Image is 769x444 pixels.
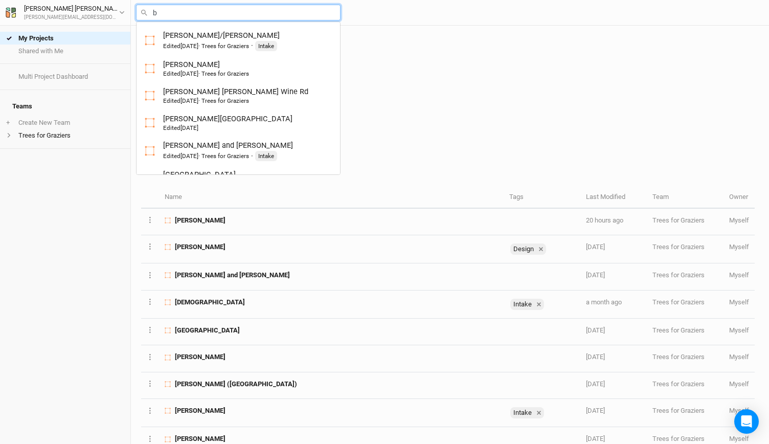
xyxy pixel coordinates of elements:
div: Intake [510,299,544,310]
th: Tags [504,187,580,209]
td: Trees for Graziers [647,345,723,372]
div: menu-options [136,21,341,175]
div: Intake [510,299,534,310]
a: Phil Witmer George Wine Rd [137,82,340,109]
th: Team [647,187,723,209]
h4: Teams [6,96,124,117]
span: Feb 19, 2025 10:11 AM [180,124,198,131]
div: Intake [255,151,277,161]
span: Oct 13, 2025 1:52 PM [586,216,623,224]
div: [PERSON_NAME] and [PERSON_NAME] [163,140,293,161]
button: [PERSON_NAME] [PERSON_NAME][PERSON_NAME][EMAIL_ADDRESS][DOMAIN_NAME] [5,3,125,21]
h1: My Projects [147,50,759,66]
span: Mar 24, 2024 9:12 PM [180,42,198,50]
span: Sep 16, 2025 3:36 PM [586,298,622,306]
span: Raymond Petersheim [175,434,225,443]
span: Oct 7, 2025 12:59 PM [586,243,605,251]
a: Samuel Jr./Elam Fisher [137,26,340,55]
a: [PERSON_NAME] [PERSON_NAME] Wine RdEdited[DATE]· Trees for Graziers [145,86,332,105]
div: [GEOGRAPHIC_DATA] [163,169,277,190]
span: Samuel Lapp Jr [175,406,225,415]
a: Liz Allora [137,55,340,82]
td: Trees for Graziers [647,209,723,235]
span: Neil Hertzler [175,216,225,225]
a: [PERSON_NAME]Edited[DATE]· Trees for Graziers [145,59,332,78]
td: Trees for Graziers [647,235,723,263]
div: [PERSON_NAME][EMAIL_ADDRESS][DOMAIN_NAME] [24,14,119,21]
div: Design [510,243,536,255]
div: · Trees for Graziers [163,97,249,105]
span: harrison@treesforgraziers.com [729,326,749,334]
span: Liz Allora [175,352,225,362]
span: David Lair (Meadow Haven Farm) [175,380,297,389]
div: · Trees for Graziers [163,42,249,50]
span: Feb 19, 2025 9:40 AM [180,97,198,104]
span: Jul 11, 2025 11:51 AM [586,435,605,442]
span: harrison@treesforgraziers.com [729,435,749,442]
td: Trees for Graziers [647,372,723,399]
td: Trees for Graziers [647,291,723,319]
span: Sep 30, 2025 9:56 AM [586,271,605,279]
span: harrison@treesforgraziers.com [729,380,749,388]
a: [PERSON_NAME][GEOGRAPHIC_DATA]Edited[DATE] [145,114,332,132]
span: Friends Falls Creek Farm [175,326,240,335]
span: harrison@treesforgraziers.com [729,243,749,251]
td: Trees for Graziers [647,399,723,427]
span: + [6,119,10,127]
span: · [251,151,253,161]
th: Owner [723,187,755,209]
td: Trees for Graziers [647,319,723,345]
input: Search all farms [136,5,341,20]
span: Nov 28, 2023 10:09 AM [180,152,198,160]
div: Intake [510,407,544,418]
span: harrison@treesforgraziers.com [729,216,749,224]
span: Aug 11, 2025 2:10 PM [586,353,605,361]
span: harrison@treesforgraziers.com [729,271,749,279]
div: · Trees for Graziers [163,152,249,160]
span: Aug 28, 2025 10:00 AM [586,326,605,334]
a: Phil Witmer Spring Creek Road Farm [137,109,340,137]
span: harrison@treesforgraziers.com [729,298,749,306]
div: Intake [255,41,277,51]
span: Aug 4, 2025 3:01 PM [586,407,605,414]
span: Edited [163,97,198,104]
div: [PERSON_NAME][GEOGRAPHIC_DATA] [163,114,292,132]
div: [PERSON_NAME] [PERSON_NAME] [24,4,119,14]
a: [PERSON_NAME] and [PERSON_NAME]Edited[DATE]· Trees for Graziers·Intake [145,140,332,161]
div: Design [510,243,546,255]
span: harrison@treesforgraziers.com [729,353,749,361]
a: [GEOGRAPHIC_DATA]Edited[DATE]· Trees for Graziers·Intake [145,169,332,190]
div: [PERSON_NAME] [163,59,249,78]
span: Edited [163,124,198,131]
span: Diana and John Waring [175,271,290,280]
td: Trees for Graziers [647,263,723,290]
span: Edited [163,42,198,50]
th: Name [159,187,504,209]
span: Bethel Church [175,298,245,307]
a: Baken Creek Farm [137,165,340,194]
div: [PERSON_NAME]/[PERSON_NAME] [163,30,280,51]
th: Last Modified [580,187,647,209]
div: · Trees for Graziers [163,70,249,78]
span: Aug 11, 2025 9:33 AM [586,380,605,388]
div: Intake [510,407,534,418]
span: · [251,40,253,51]
span: Jul 3, 2025 8:32 AM [180,70,198,77]
div: Open Intercom Messenger [734,409,759,434]
span: Edited [163,70,198,77]
div: [PERSON_NAME] [PERSON_NAME] Wine Rd [163,86,308,105]
a: Jeff and Judy Pearson [137,136,340,165]
span: Matt Bomgardner [175,242,225,252]
span: Edited [163,152,198,160]
span: harrison@treesforgraziers.com [729,407,749,414]
a: [PERSON_NAME]/[PERSON_NAME]Edited[DATE]· Trees for Graziers·Intake [145,30,332,51]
